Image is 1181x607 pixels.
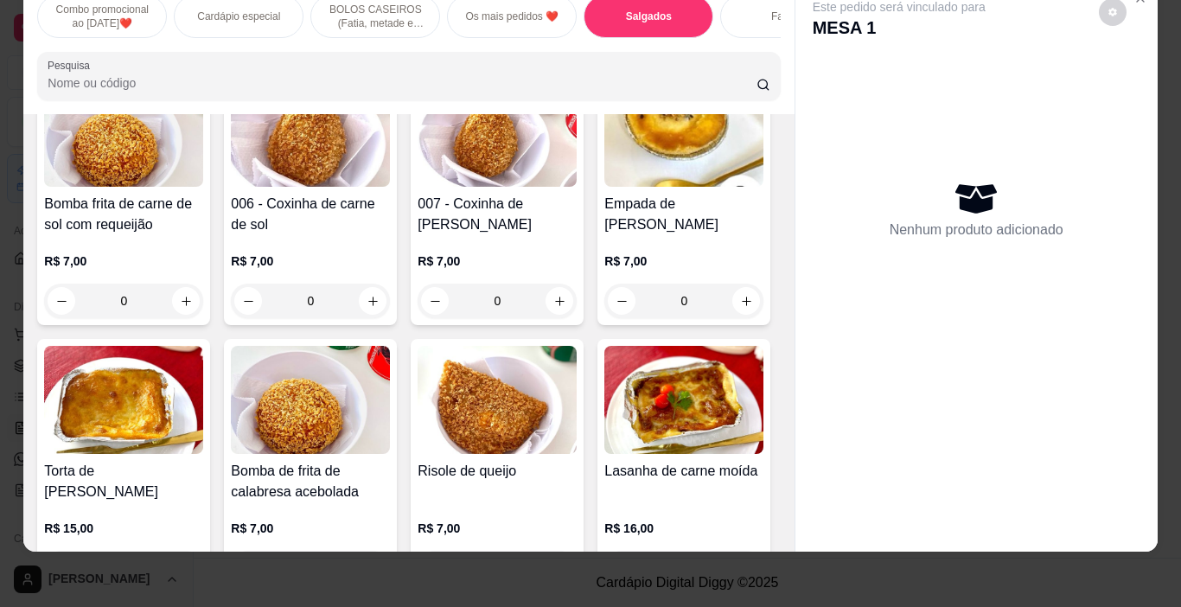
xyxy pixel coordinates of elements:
p: R$ 7,00 [604,252,763,270]
p: R$ 7,00 [44,252,203,270]
p: Fatias [771,10,800,23]
img: product-image [604,79,763,187]
button: increase-product-quantity [359,287,386,315]
img: product-image [44,79,203,187]
button: increase-product-quantity [172,287,200,315]
p: R$ 7,00 [418,520,577,537]
h4: Bomba frita de carne de sol com requeijão [44,194,203,235]
img: product-image [231,79,390,187]
p: Nenhum produto adicionado [890,220,1063,240]
input: Pesquisa [48,74,756,92]
button: decrease-product-quantity [608,287,635,315]
p: R$ 7,00 [418,252,577,270]
h4: 007 - Coxinha de [PERSON_NAME] [418,194,577,235]
p: R$ 16,00 [604,520,763,537]
h4: Bomba de frita de calabresa acebolada [231,461,390,502]
p: R$ 7,00 [231,252,390,270]
p: Salgados [626,10,672,23]
label: Pesquisa [48,58,96,73]
p: Combo promocional ao [DATE]❤️ [52,3,152,30]
button: decrease-product-quantity [421,287,449,315]
p: Cardápio especial [197,10,280,23]
p: BOLOS CASEIROS (Fatia, metade e inteiro ) [325,3,425,30]
button: decrease-product-quantity [234,287,262,315]
h4: Torta de [PERSON_NAME] [44,461,203,502]
img: product-image [44,346,203,454]
button: increase-product-quantity [546,287,573,315]
img: product-image [418,346,577,454]
p: MESA 1 [813,16,986,40]
p: R$ 7,00 [231,520,390,537]
h4: Lasanha de carne moída [604,461,763,482]
button: increase-product-quantity [732,287,760,315]
img: product-image [231,346,390,454]
h4: Empada de [PERSON_NAME] [604,194,763,235]
h4: Risole de queijo [418,461,577,482]
p: R$ 15,00 [44,520,203,537]
button: decrease-product-quantity [48,287,75,315]
p: Os mais pedidos ❤️ [465,10,559,23]
img: product-image [418,79,577,187]
h4: 006 - Coxinha de carne de sol [231,194,390,235]
img: product-image [604,346,763,454]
